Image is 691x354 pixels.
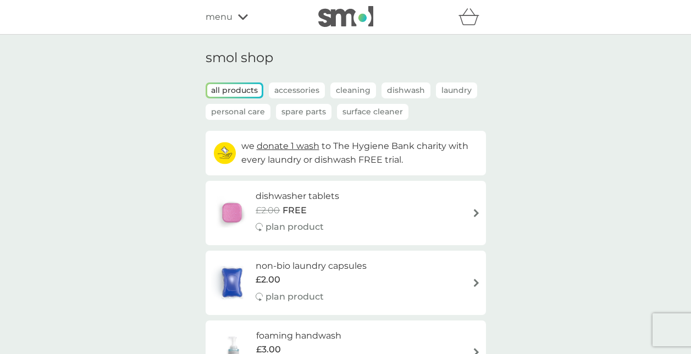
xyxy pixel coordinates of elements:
span: FREE [283,203,307,218]
button: Personal Care [206,104,270,120]
span: £2.00 [256,203,280,218]
button: Surface Cleaner [337,104,408,120]
button: Spare Parts [276,104,331,120]
img: arrow right [472,279,480,287]
span: £2.00 [256,273,280,287]
p: we to The Hygiene Bank charity with every laundry or dishwash FREE trial. [241,139,478,167]
p: plan product [266,290,324,304]
h6: non-bio laundry capsules [256,259,367,273]
span: menu [206,10,233,24]
button: Accessories [269,82,325,98]
button: Cleaning [330,82,376,98]
img: dishwasher tablets [211,193,253,232]
img: arrow right [472,209,480,217]
img: non-bio laundry capsules [211,263,253,302]
button: Dishwash [382,82,430,98]
button: all products [207,84,262,97]
h6: foaming handwash [256,329,341,343]
span: donate 1 wash [257,141,319,151]
p: plan product [266,220,324,234]
div: basket [458,6,486,28]
h6: dishwasher tablets [256,189,339,203]
button: Laundry [436,82,477,98]
img: smol [318,6,373,27]
h1: smol shop [206,50,486,66]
